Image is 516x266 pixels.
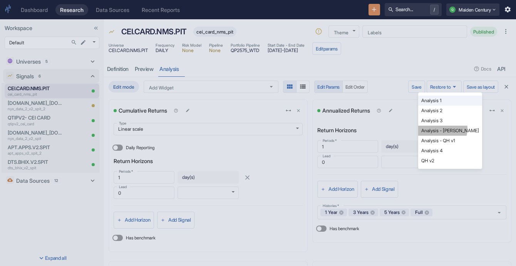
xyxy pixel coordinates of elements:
[418,106,482,116] li: Analysis 2
[418,146,482,156] li: Analysis 4
[418,96,482,106] li: Analysis 1
[418,136,482,146] li: Analysis - QH v1
[418,126,482,136] li: Analysis - [PERSON_NAME]
[418,116,482,126] li: Analysis 3
[418,156,482,166] li: QH v2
